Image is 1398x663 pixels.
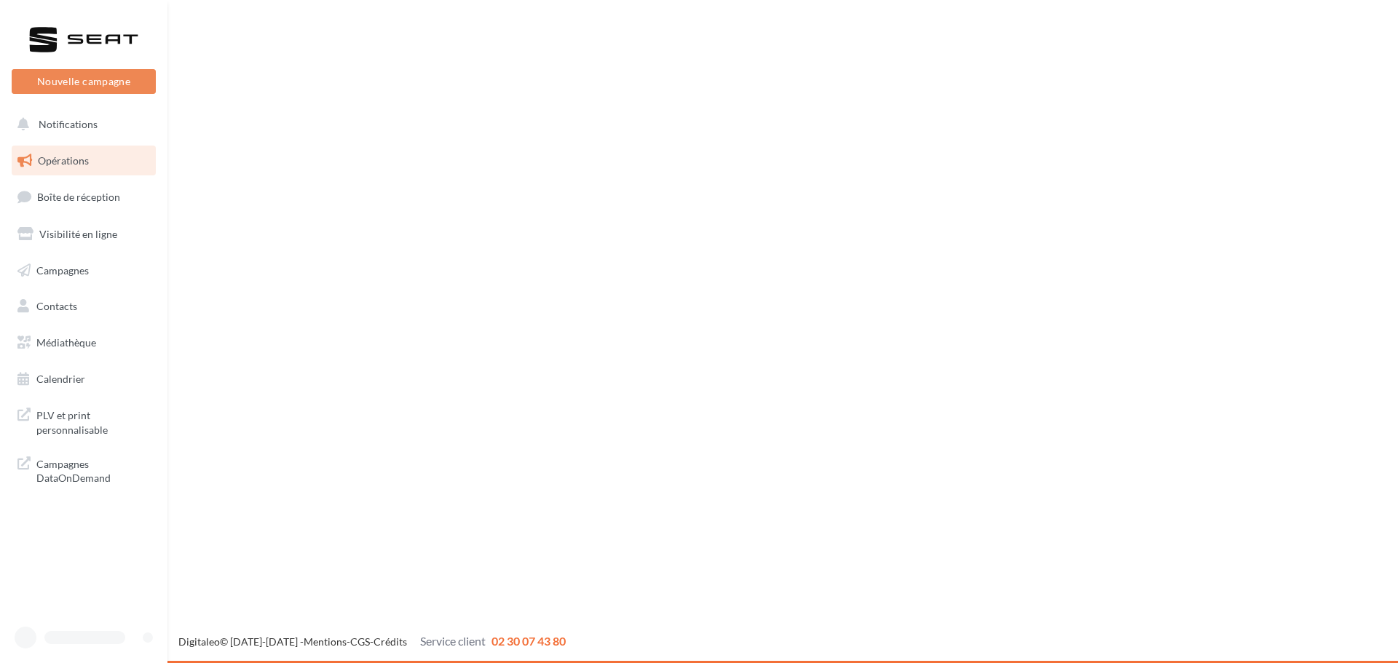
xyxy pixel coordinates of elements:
[36,300,77,312] span: Contacts
[9,146,159,176] a: Opérations
[9,291,159,322] a: Contacts
[39,228,117,240] span: Visibilité en ligne
[36,373,85,385] span: Calendrier
[36,263,89,276] span: Campagnes
[36,405,150,437] span: PLV et print personnalisable
[304,635,347,648] a: Mentions
[9,219,159,250] a: Visibilité en ligne
[9,400,159,442] a: PLV et print personnalisable
[39,118,98,130] span: Notifications
[178,635,566,648] span: © [DATE]-[DATE] - - -
[9,448,159,491] a: Campagnes DataOnDemand
[9,109,153,140] button: Notifications
[350,635,370,648] a: CGS
[9,181,159,213] a: Boîte de réception
[420,634,486,648] span: Service client
[178,635,220,648] a: Digitaleo
[9,364,159,394] a: Calendrier
[38,154,89,167] span: Opérations
[12,69,156,94] button: Nouvelle campagne
[36,336,96,349] span: Médiathèque
[374,635,407,648] a: Crédits
[9,327,159,358] a: Médiathèque
[9,255,159,286] a: Campagnes
[491,634,566,648] span: 02 30 07 43 80
[37,191,120,203] span: Boîte de réception
[36,454,150,485] span: Campagnes DataOnDemand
